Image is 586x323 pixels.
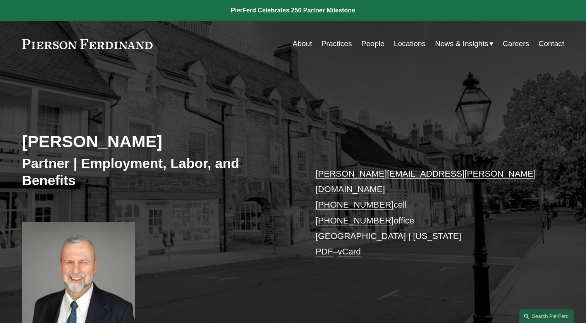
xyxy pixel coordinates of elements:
h3: Partner | Employment, Labor, and Benefits [22,155,293,189]
a: Locations [394,36,426,51]
a: Practices [321,36,352,51]
h2: [PERSON_NAME] [22,131,293,151]
a: Contact [538,36,564,51]
a: PDF [316,247,333,256]
a: [PHONE_NUMBER] [316,200,394,210]
a: vCard [338,247,361,256]
p: cell office [GEOGRAPHIC_DATA] | [US_STATE] – [316,166,541,260]
a: Careers [503,36,529,51]
a: People [361,36,385,51]
a: Search this site [519,309,574,323]
a: [PERSON_NAME][EMAIL_ADDRESS][PERSON_NAME][DOMAIN_NAME] [316,169,536,194]
a: [PHONE_NUMBER] [316,216,394,225]
span: News & Insights [435,37,488,51]
a: folder dropdown [435,36,493,51]
a: About [292,36,312,51]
